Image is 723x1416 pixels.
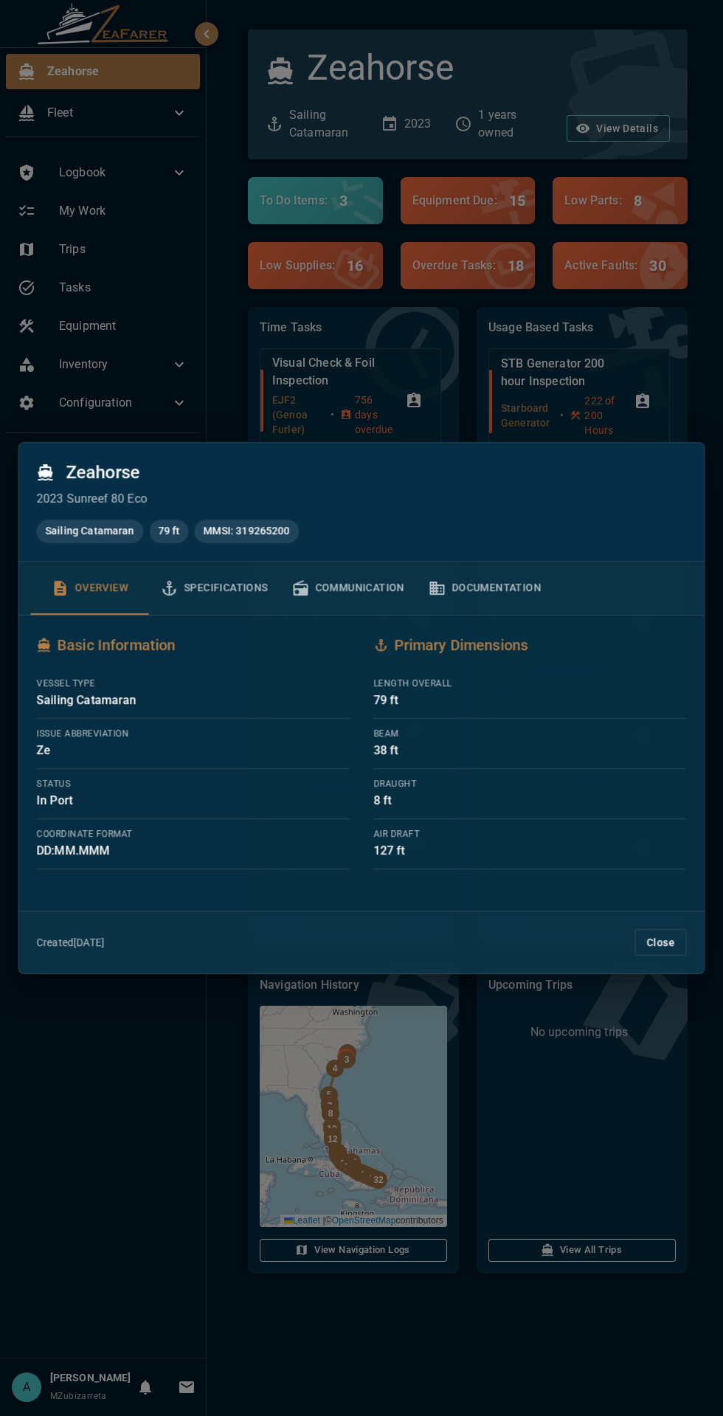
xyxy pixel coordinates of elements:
button: Specifications [149,562,280,615]
p: Created [DATE] [37,935,105,950]
p: Draught [373,778,687,790]
p: Coordinate Format [37,828,350,840]
button: Overview [31,562,149,615]
p: DD:MM.MMM [37,842,350,860]
span: MMSI: 319265200 [195,523,299,539]
p: Vessel Type [37,677,350,690]
p: Issue Abbreviation [37,728,350,740]
h2: Zeahorse [37,460,675,484]
p: 8 ft [373,792,687,809]
p: 127 ft [373,842,687,860]
p: Length Overall [373,677,687,690]
span: Sailing Catamaran [37,523,144,539]
p: Beam [373,728,687,740]
h6: Basic Information [37,633,350,657]
button: Close [635,929,687,956]
button: Documentation [416,562,553,615]
p: 2023 Sunreef 80 Eco [37,490,675,508]
p: In Port [37,792,350,809]
p: Ze [37,742,350,759]
p: Status [37,778,350,790]
span: 79 ft [149,523,189,539]
h6: Primary Dimensions [373,633,687,657]
p: 38 ft [373,742,687,759]
button: Communication [280,562,416,615]
p: Sailing Catamaran [37,691,350,709]
p: 79 ft [373,691,687,709]
p: Air Draft [373,828,687,840]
